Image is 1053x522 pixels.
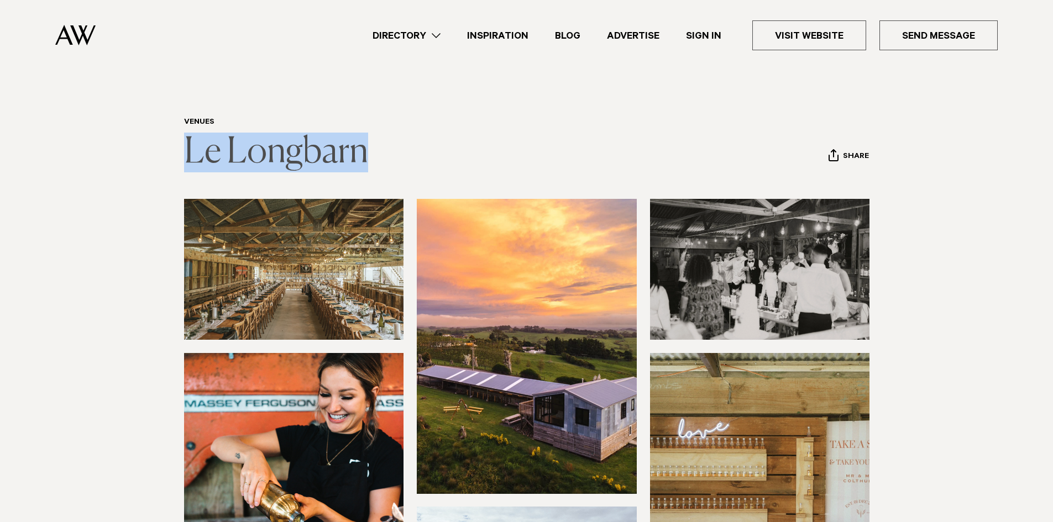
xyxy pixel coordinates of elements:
[359,28,454,43] a: Directory
[55,25,96,45] img: Auckland Weddings Logo
[843,152,869,162] span: Share
[594,28,673,43] a: Advertise
[752,20,866,50] a: Visit Website
[542,28,594,43] a: Blog
[184,118,214,127] a: Venues
[673,28,735,43] a: Sign In
[454,28,542,43] a: Inspiration
[879,20,998,50] a: Send Message
[828,149,869,165] button: Share
[184,135,368,170] a: Le Longbarn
